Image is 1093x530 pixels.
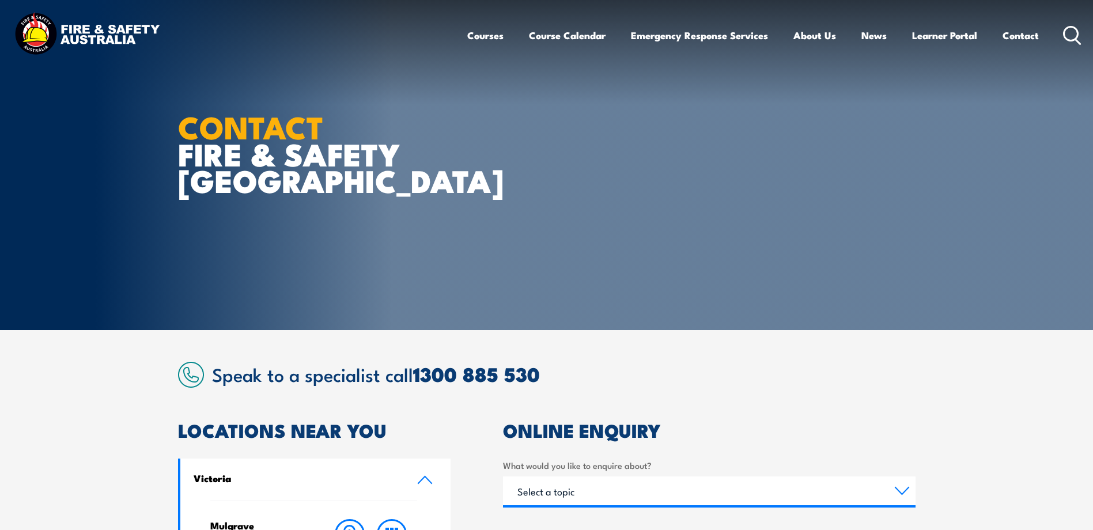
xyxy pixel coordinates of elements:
[178,422,451,438] h2: LOCATIONS NEAR YOU
[178,102,324,150] strong: CONTACT
[912,20,977,51] a: Learner Portal
[861,20,887,51] a: News
[793,20,836,51] a: About Us
[1003,20,1039,51] a: Contact
[631,20,768,51] a: Emergency Response Services
[194,472,400,484] h4: Victoria
[180,459,451,501] a: Victoria
[503,459,916,472] label: What would you like to enquire about?
[529,20,606,51] a: Course Calendar
[413,358,540,389] a: 1300 885 530
[467,20,504,51] a: Courses
[178,113,463,194] h1: FIRE & SAFETY [GEOGRAPHIC_DATA]
[212,364,916,384] h2: Speak to a specialist call
[503,422,916,438] h2: ONLINE ENQUIRY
